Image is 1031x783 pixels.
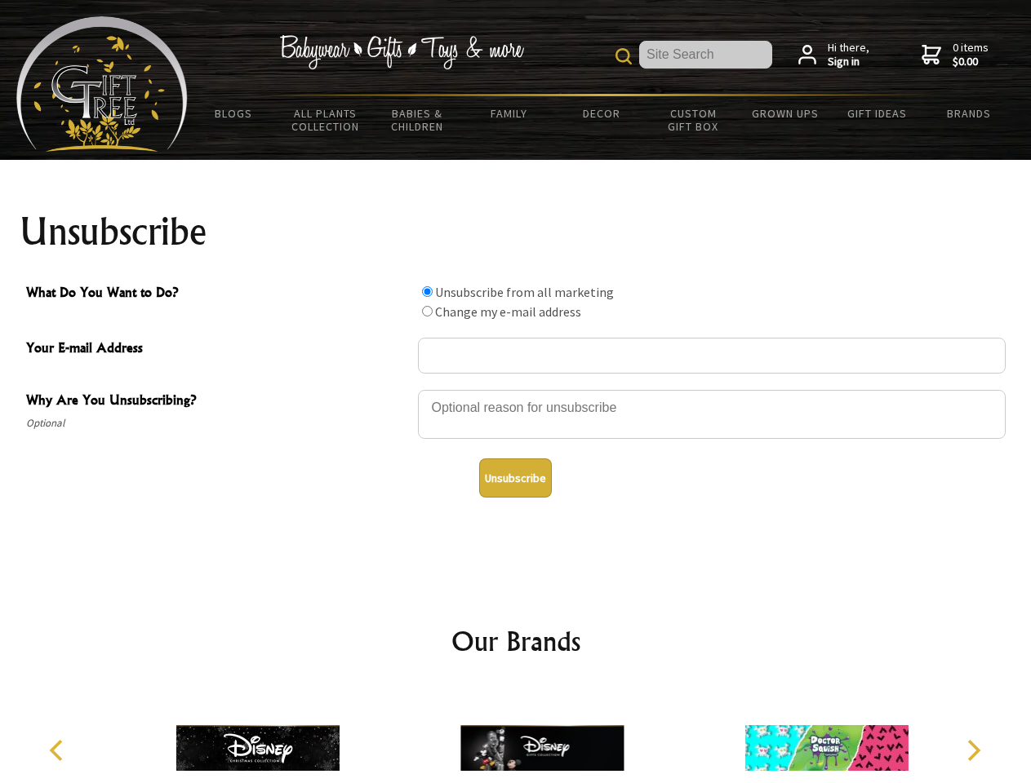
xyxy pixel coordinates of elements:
[615,48,632,64] img: product search
[188,96,280,130] a: BLOGS
[280,96,372,144] a: All Plants Collection
[435,303,581,320] label: Change my e-mail address
[739,96,831,130] a: Grown Ups
[555,96,647,130] a: Decor
[922,41,989,69] a: 0 items$0.00
[26,338,410,361] span: Your E-mail Address
[371,96,464,144] a: Babies & Children
[279,35,524,69] img: Babywear - Gifts - Toys & more
[955,732,991,768] button: Next
[26,414,410,433] span: Optional
[418,338,1006,374] input: Your E-mail Address
[418,390,1006,439] textarea: Why Are You Unsubscribing?
[953,40,989,69] span: 0 items
[953,55,989,69] strong: $0.00
[422,306,433,316] input: What Do You Want to Do?
[20,212,1012,251] h1: Unsubscribe
[464,96,556,130] a: Family
[639,41,772,69] input: Site Search
[923,96,1015,130] a: Brands
[828,55,869,69] strong: Sign in
[798,41,869,69] a: Hi there,Sign in
[435,284,614,300] label: Unsubscribe from all marketing
[422,286,433,297] input: What Do You Want to Do?
[41,732,77,768] button: Previous
[26,390,410,414] span: Why Are You Unsubscribing?
[33,622,999,661] h2: Our Brands
[479,458,552,498] button: Unsubscribe
[16,16,188,152] img: Babyware - Gifts - Toys and more...
[647,96,740,144] a: Custom Gift Box
[828,41,869,69] span: Hi there,
[831,96,923,130] a: Gift Ideas
[26,282,410,306] span: What Do You Want to Do?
